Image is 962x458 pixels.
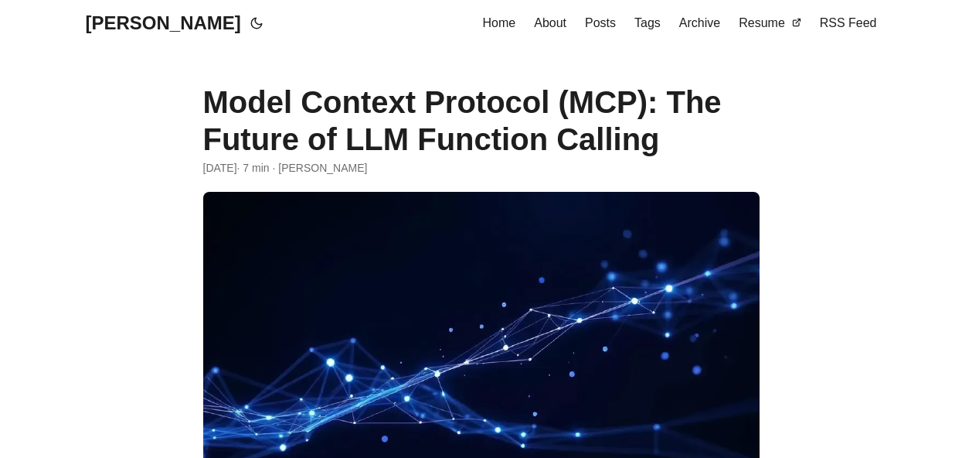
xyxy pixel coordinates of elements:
span: Posts [585,16,616,29]
span: Tags [634,16,661,29]
span: 2025-01-10 22:00:00 +0000 UTC [203,159,237,176]
h1: Model Context Protocol (MCP): The Future of LLM Function Calling [203,84,760,158]
div: · 7 min · [PERSON_NAME] [203,159,760,176]
span: RSS Feed [820,16,877,29]
span: About [534,16,566,29]
span: Archive [679,16,720,29]
span: Home [483,16,516,29]
span: Resume [739,16,785,29]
